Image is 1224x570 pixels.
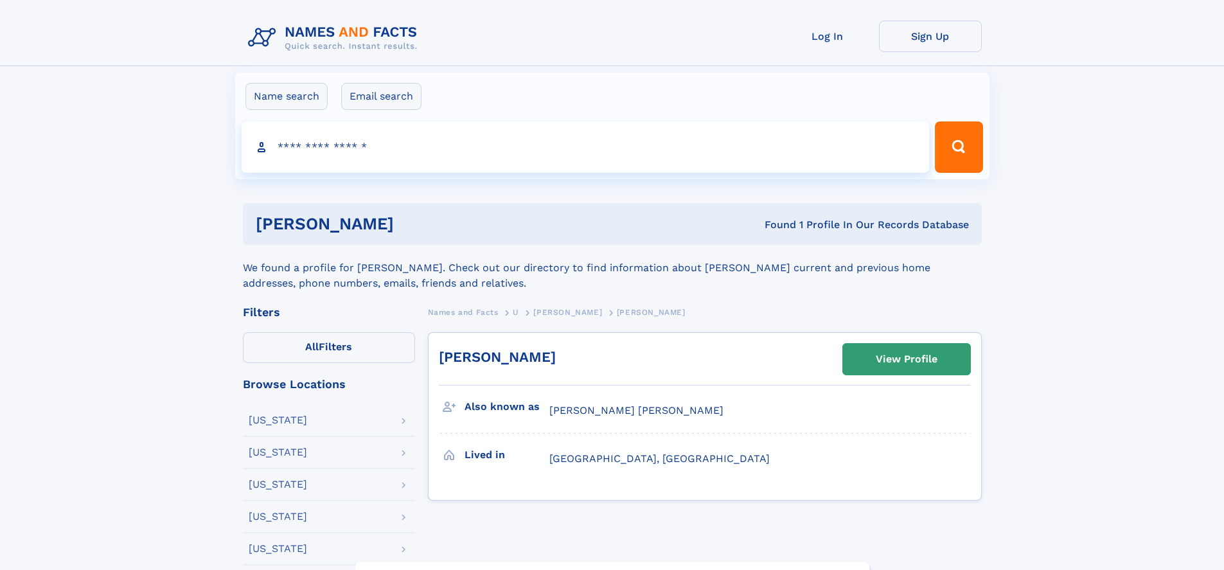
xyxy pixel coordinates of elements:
a: Log In [776,21,879,52]
a: View Profile [843,344,970,375]
div: [US_STATE] [249,479,307,490]
a: [PERSON_NAME] [533,304,602,320]
span: All [305,341,319,353]
h3: Also known as [465,396,549,418]
div: [US_STATE] [249,512,307,522]
input: search input [242,121,930,173]
img: Logo Names and Facts [243,21,428,55]
label: Name search [245,83,328,110]
div: [US_STATE] [249,415,307,425]
span: [GEOGRAPHIC_DATA], [GEOGRAPHIC_DATA] [549,452,770,465]
h3: Lived in [465,444,549,466]
span: [PERSON_NAME] [PERSON_NAME] [549,404,723,416]
label: Email search [341,83,421,110]
div: [US_STATE] [249,544,307,554]
span: U [513,308,519,317]
div: Found 1 Profile In Our Records Database [579,218,969,232]
a: Sign Up [879,21,982,52]
h1: [PERSON_NAME] [256,216,580,232]
div: View Profile [876,344,937,374]
button: Search Button [935,121,982,173]
a: [PERSON_NAME] [439,349,556,365]
div: Filters [243,307,415,318]
a: Names and Facts [428,304,499,320]
label: Filters [243,332,415,363]
div: [US_STATE] [249,447,307,458]
span: [PERSON_NAME] [617,308,686,317]
span: [PERSON_NAME] [533,308,602,317]
div: Browse Locations [243,379,415,390]
div: We found a profile for [PERSON_NAME]. Check out our directory to find information about [PERSON_N... [243,245,982,291]
a: U [513,304,519,320]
